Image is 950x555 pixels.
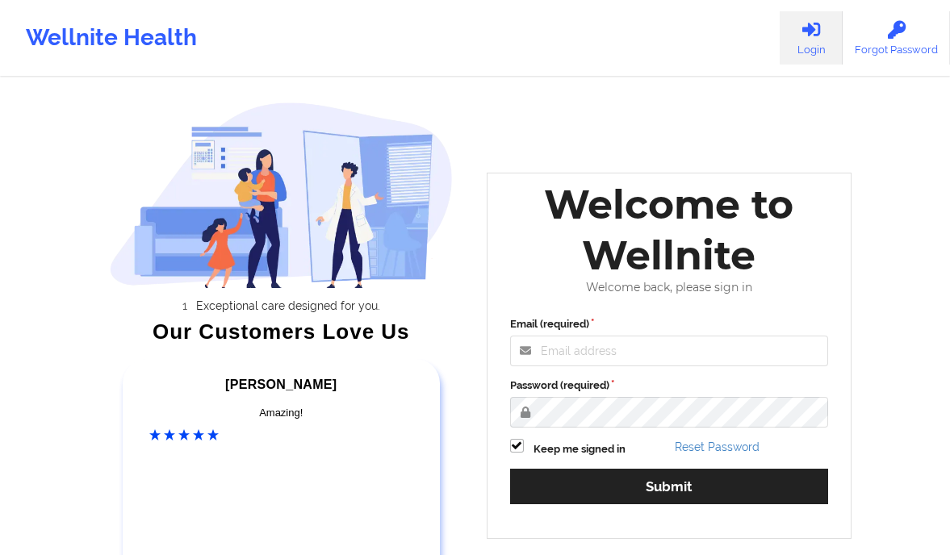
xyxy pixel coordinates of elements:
div: Welcome back, please sign in [499,281,840,294]
a: Forgot Password [843,11,950,65]
label: Email (required) [510,316,829,332]
img: wellnite-auth-hero_200.c722682e.png [110,102,453,288]
label: Password (required) [510,378,829,394]
a: Reset Password [675,440,760,453]
li: Exceptional care designed for you. [124,299,453,312]
div: Welcome to Wellnite [499,179,840,281]
button: Submit [510,469,829,503]
a: Login [780,11,843,65]
span: [PERSON_NAME] [225,378,337,391]
input: Email address [510,336,829,366]
div: Amazing! [149,405,413,421]
div: Our Customers Love Us [110,323,453,340]
label: Keep me signed in [534,441,626,457]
